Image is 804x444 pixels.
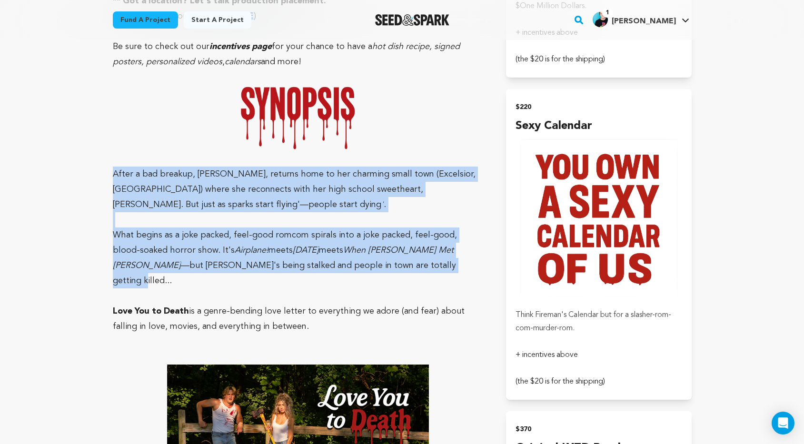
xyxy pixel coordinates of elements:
[184,11,251,29] a: Start a project
[375,14,450,26] a: Seed&Spark Homepage
[113,246,454,270] em: When [PERSON_NAME] Met [PERSON_NAME]
[506,89,691,400] button: $220 Sexy Calendar incentive Think Fireman's Calendar but for a slasher-rom-com-murder-rom.+ ince...
[113,307,189,316] strong: Love You to Death
[516,135,682,301] img: incentive
[235,246,268,255] em: Airplane!
[516,100,682,114] h2: $220
[225,58,261,66] em: calendars
[516,378,605,385] span: (the $20 is for the shipping)
[591,10,691,27] a: Lars M.'s Profile
[772,412,794,434] div: Open Intercom Messenger
[113,11,178,29] a: Fund a project
[381,200,384,209] em: '
[591,10,691,30] span: Lars M.'s Profile
[593,12,608,27] img: 49e8bd1650e86154.jpg
[293,246,319,255] em: [DATE]
[516,308,682,335] p: Think Fireman's Calendar but for a slasher-rom-com-murder-rom.
[593,12,676,27] div: Lars M.'s Profile
[209,42,272,51] em: incentives page
[113,304,484,334] p: is a genre-bending love letter to everything we adore (and fear) about falling in love, movies, a...
[113,227,484,288] p: What begins as a joke packed, feel-good romcom spirals into a joke packed, feel-good, blood-soake...
[602,8,613,18] span: 1
[113,167,484,212] p: After a bad breakup, [PERSON_NAME], returns home to her charming small town (Excelsior, [GEOGRAPH...
[113,39,484,69] p: Be sure to check out our for your chance to have a , and more!
[612,18,676,25] span: [PERSON_NAME]
[238,85,357,151] img: 1754457574-Synopsis.png
[516,118,682,135] h4: Sexy Calendar
[375,14,450,26] img: Seed&Spark Logo Dark Mode
[516,423,682,436] h2: $370
[516,351,578,359] span: + incentives above
[516,56,605,63] span: (the $20 is for the shipping)
[113,42,460,66] em: hot dish recipe, signed posters, personalized videos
